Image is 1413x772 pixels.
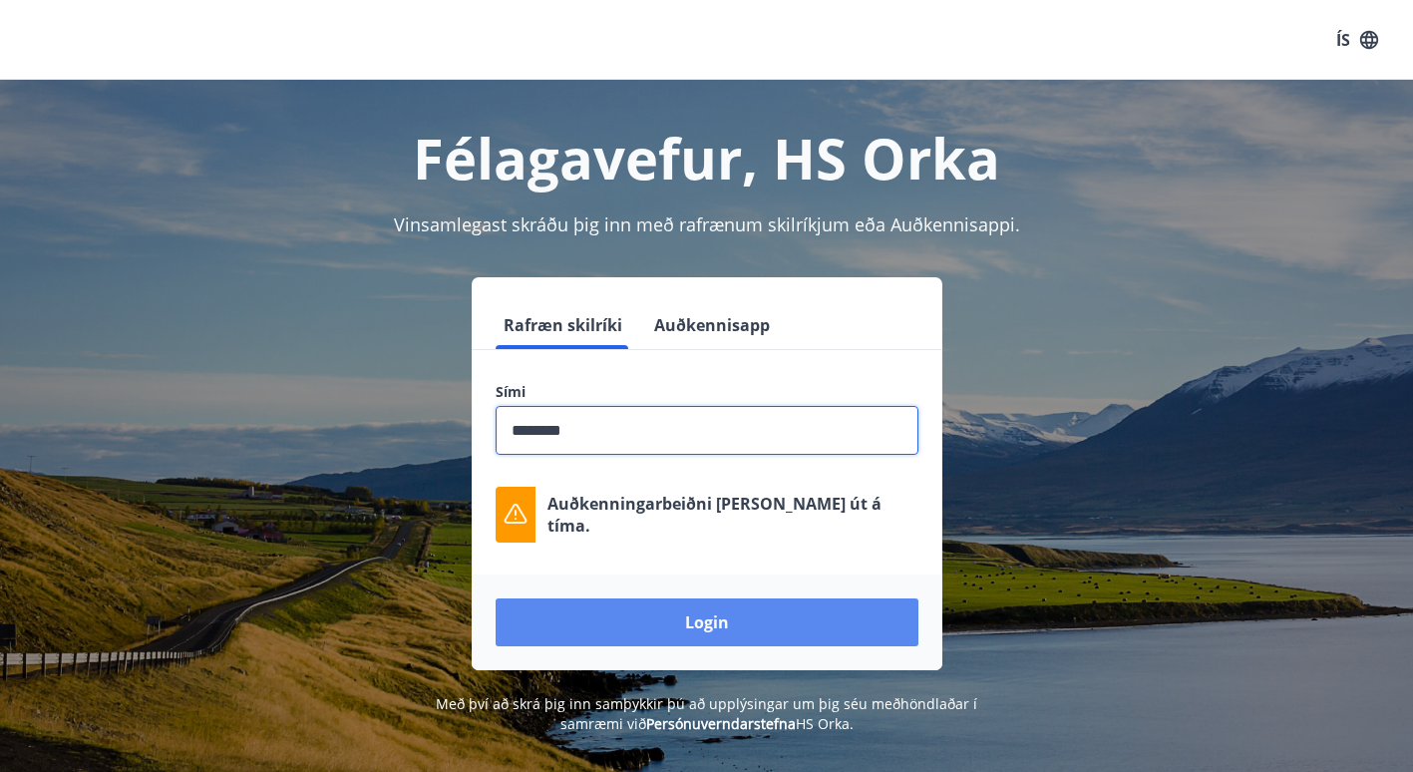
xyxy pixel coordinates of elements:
[436,694,977,733] span: Með því að skrá þig inn samþykkir þú að upplýsingar um þig séu meðhöndlaðar í samræmi við HS Orka.
[496,301,630,349] button: Rafræn skilríki
[547,493,918,537] p: Auðkenningarbeiðni [PERSON_NAME] út á tíma.
[646,714,796,733] a: Persónuverndarstefna
[496,382,918,402] label: Sími
[1325,22,1389,58] button: ÍS
[24,120,1389,195] h1: Félagavefur, HS Orka
[646,301,778,349] button: Auðkennisapp
[394,212,1020,236] span: Vinsamlegast skráðu þig inn með rafrænum skilríkjum eða Auðkennisappi.
[496,598,918,646] button: Login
